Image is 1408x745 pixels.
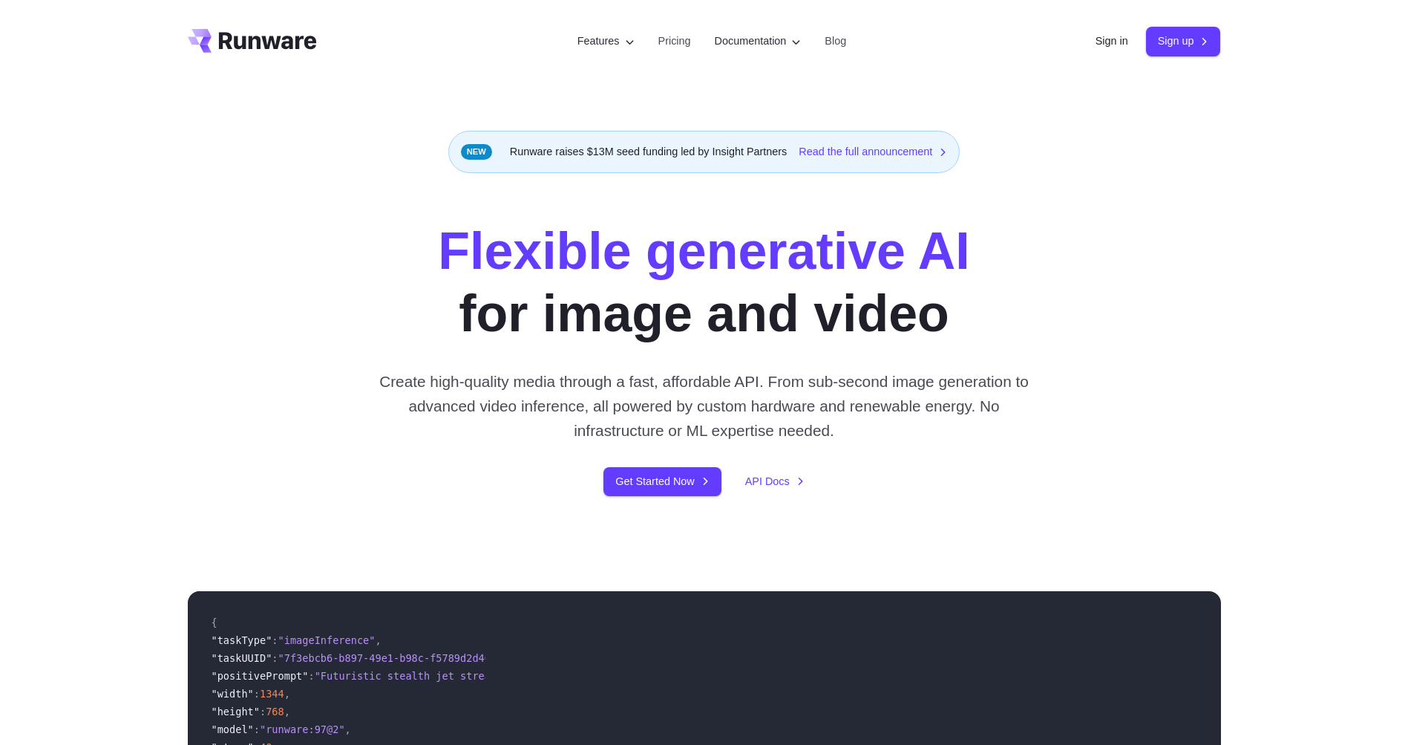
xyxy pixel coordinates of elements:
[375,634,381,646] span: ,
[308,670,314,682] span: :
[284,688,290,700] span: ,
[212,723,254,735] span: "model"
[1096,33,1128,50] a: Sign in
[284,706,290,718] span: ,
[260,723,345,735] span: "runware:97@2"
[1146,27,1221,56] a: Sign up
[345,723,351,735] span: ,
[212,670,309,682] span: "positivePrompt"
[315,670,868,682] span: "Futuristic stealth jet streaking through a neon-lit cityscape with glowing purple exhaust"
[658,33,691,50] a: Pricing
[212,634,272,646] span: "taskType"
[188,29,317,53] a: Go to /
[438,221,969,345] h1: for image and video
[272,634,278,646] span: :
[212,688,254,700] span: "width"
[254,688,260,700] span: :
[278,652,509,664] span: "7f3ebcb6-b897-49e1-b98c-f5789d2d40d7"
[603,467,721,496] a: Get Started Now
[212,652,272,664] span: "taskUUID"
[212,706,260,718] span: "height"
[438,222,969,280] strong: Flexible generative AI
[278,634,376,646] span: "imageInference"
[373,369,1035,443] p: Create high-quality media through a fast, affordable API. From sub-second image generation to adv...
[212,617,217,628] span: {
[272,652,278,664] span: :
[254,723,260,735] span: :
[799,143,947,160] a: Read the full announcement
[448,131,960,173] div: Runware raises $13M seed funding led by Insight Partners
[266,706,284,718] span: 768
[260,706,266,718] span: :
[825,33,846,50] a: Blog
[745,473,805,490] a: API Docs
[577,33,635,50] label: Features
[715,33,802,50] label: Documentation
[260,688,284,700] span: 1344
